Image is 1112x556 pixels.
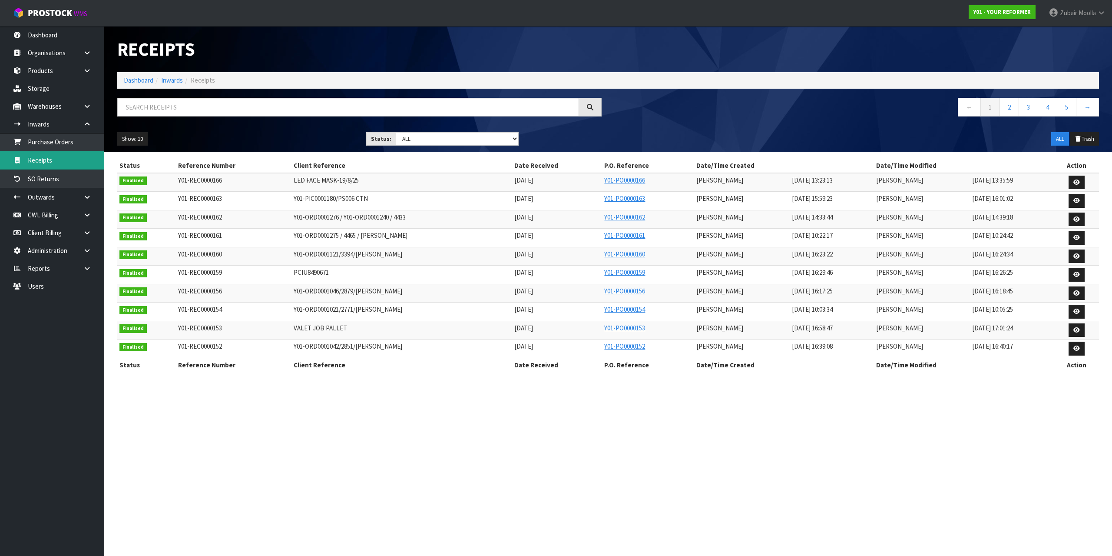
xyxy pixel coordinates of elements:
[176,358,291,372] th: Reference Number
[792,213,833,221] span: [DATE] 14:33:44
[696,194,743,203] span: [PERSON_NAME]
[876,287,923,295] span: [PERSON_NAME]
[604,176,645,184] a: Y01-PO0000166
[514,176,533,184] span: [DATE]
[512,159,602,173] th: Date Received
[117,132,148,146] button: Show: 10
[792,194,833,203] span: [DATE] 15:59:23
[980,98,1000,117] a: 1
[119,232,147,241] span: Finalised
[973,8,1031,16] strong: Y01 - YOUR REFORMER
[604,231,645,240] a: Y01-PO0000161
[294,213,406,221] span: Y01-ORD0001276 / Y01-ORD0001240 / 4433
[604,213,645,221] a: Y01-PO0000162
[1076,98,1099,117] a: →
[604,194,645,203] a: Y01-PO0000163
[1051,132,1069,146] button: ALL
[696,213,743,221] span: [PERSON_NAME]
[119,176,147,185] span: Finalised
[604,324,645,332] a: Y01-PO0000153
[876,250,923,258] span: [PERSON_NAME]
[604,268,645,276] a: Y01-PO0000159
[514,194,533,203] span: [DATE]
[178,231,222,240] span: Y01-REC0000161
[972,194,1013,203] span: [DATE] 16:01:02
[294,287,402,295] span: Y01-ORD0001046/2879/[PERSON_NAME]
[117,358,176,372] th: Status
[602,358,694,372] th: P.O. Reference
[604,305,645,313] a: Y01-PO0000154
[117,39,602,59] h1: Receipts
[294,268,329,276] span: PCIU8490671
[876,231,923,240] span: [PERSON_NAME]
[514,268,533,276] span: [DATE]
[969,5,1036,19] a: Y01 - YOUR REFORMER
[972,287,1013,295] span: [DATE] 16:18:45
[119,324,147,333] span: Finalised
[1070,132,1099,146] button: Trash
[694,159,874,173] th: Date/Time Created
[119,269,147,278] span: Finalised
[604,250,645,258] a: Y01-PO0000160
[514,250,533,258] span: [DATE]
[696,231,743,240] span: [PERSON_NAME]
[294,250,402,258] span: Y01-ORD0001121/3394/[PERSON_NAME]
[294,194,368,203] span: Y01-PIC0001180/PS006 CTN
[291,159,512,173] th: Client Reference
[117,159,176,173] th: Status
[119,287,147,296] span: Finalised
[1038,98,1057,117] a: 4
[119,213,147,222] span: Finalised
[792,324,833,332] span: [DATE] 16:58:47
[1057,98,1076,117] a: 5
[972,176,1013,184] span: [DATE] 13:35:59
[972,213,1013,221] span: [DATE] 14:39:18
[178,213,222,221] span: Y01-REC0000162
[178,324,222,332] span: Y01-REC0000153
[972,268,1013,276] span: [DATE] 16:26:25
[876,194,923,203] span: [PERSON_NAME]
[604,287,645,295] a: Y01-PO0000156
[512,358,602,372] th: Date Received
[514,213,533,221] span: [DATE]
[792,250,833,258] span: [DATE] 16:23:22
[972,250,1013,258] span: [DATE] 16:24:34
[294,305,402,313] span: Y01-ORD0001021/2771/[PERSON_NAME]
[958,98,981,117] a: ←
[792,287,833,295] span: [DATE] 16:17:25
[972,324,1013,332] span: [DATE] 17:01:24
[604,342,645,350] a: Y01-PO0000152
[972,342,1013,350] span: [DATE] 16:40:17
[696,305,743,313] span: [PERSON_NAME]
[696,287,743,295] span: [PERSON_NAME]
[178,342,222,350] span: Y01-REC0000152
[74,10,87,18] small: WMS
[178,305,222,313] span: Y01-REC0000154
[294,324,347,332] span: VALET JOB PALLET
[514,287,533,295] span: [DATE]
[615,98,1099,119] nav: Page navigation
[371,135,391,143] strong: Status:
[119,343,147,352] span: Finalised
[694,358,874,372] th: Date/Time Created
[514,324,533,332] span: [DATE]
[178,268,222,276] span: Y01-REC0000159
[178,194,222,203] span: Y01-REC0000163
[972,231,1013,240] span: [DATE] 10:24:42
[178,176,222,184] span: Y01-REC0000166
[178,287,222,295] span: Y01-REC0000156
[28,7,72,19] span: ProStock
[294,176,359,184] span: LED FACE MASK-19/8/25
[119,195,147,204] span: Finalised
[999,98,1019,117] a: 2
[124,76,153,84] a: Dashboard
[876,213,923,221] span: [PERSON_NAME]
[291,358,512,372] th: Client Reference
[119,306,147,315] span: Finalised
[792,305,833,313] span: [DATE] 10:03:34
[792,176,833,184] span: [DATE] 13:23:13
[161,76,183,84] a: Inwards
[119,250,147,259] span: Finalised
[294,342,402,350] span: Y01-ORD0001042/2851/[PERSON_NAME]
[514,231,533,240] span: [DATE]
